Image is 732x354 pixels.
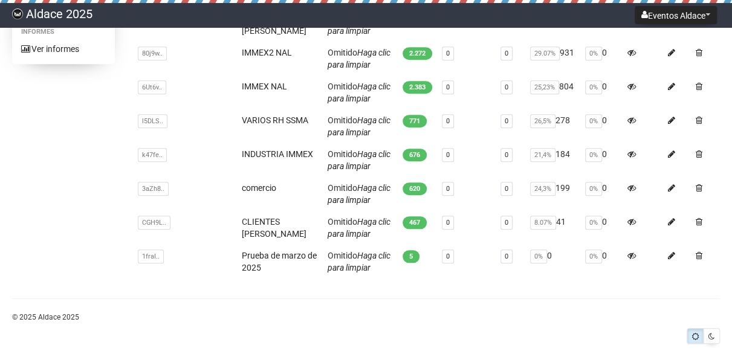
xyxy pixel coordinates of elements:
[242,251,317,272] a: Prueba de marzo de 2025
[142,151,163,159] font: k47fe..
[242,149,313,159] a: INDUSTRIA IMMEX
[505,117,508,125] a: 0
[446,185,450,193] a: 0
[505,185,508,193] a: 0
[589,253,598,260] font: 0%
[602,217,607,227] font: 0
[555,115,570,125] font: 278
[328,217,390,239] a: Haga clic para limpiar
[328,183,357,193] font: Omitido
[534,253,543,260] font: 0%
[328,115,390,137] a: Haga clic para limpiar
[409,253,413,260] font: 5
[328,149,357,159] font: Omitido
[21,28,54,36] font: Informes
[505,83,508,91] a: 0
[560,48,574,57] font: 931
[142,185,164,193] font: 3aZh8..
[12,8,23,19] img: 292d548807fe66e78e37197400c5c4c8
[534,185,551,193] font: 24,3%
[12,39,115,59] a: Ver informes
[242,183,276,193] a: comercio
[409,151,420,159] font: 676
[328,183,390,205] a: Haga clic para limpiar
[242,82,287,91] a: IMMEX NAL
[446,50,450,57] a: 0
[589,50,598,57] font: 0%
[602,251,607,260] font: 0
[505,151,508,159] a: 0
[534,151,551,159] font: 21,4%
[409,185,420,193] font: 620
[328,149,390,171] font: Haga clic para limpiar
[505,219,508,227] a: 0
[242,115,308,125] a: VARIOS RH SSMA
[328,82,390,103] a: Haga clic para limpiar
[602,115,607,125] font: 0
[602,183,607,193] font: 0
[328,48,390,69] a: Haga clic para limpiar
[648,11,705,21] font: Eventos Aldace
[142,253,160,260] font: 1fraI..
[142,50,163,57] font: 80j9w..
[635,6,717,24] button: Eventos Aldace
[446,219,450,227] a: 0
[328,217,357,227] font: Omitido
[242,14,306,36] a: lista de pruebas [PERSON_NAME]
[409,83,426,91] font: 2.383
[328,14,390,36] a: Haga clic para limpiar
[142,219,166,227] font: CGH9L..
[12,313,79,321] font: © 2025 Aldace 2025
[589,185,598,193] font: 0%
[328,251,357,260] font: Omitido
[534,83,555,91] font: 25,23%
[589,151,598,159] font: 0%
[446,151,450,159] a: 0
[242,217,306,239] a: CLIENTES [PERSON_NAME]
[242,48,292,57] font: IMMEX2 NAL
[409,50,426,57] font: 2.272
[534,219,552,227] font: 8.07%
[555,183,570,193] font: 199
[505,253,508,260] a: 0
[602,48,607,57] font: 0
[602,149,607,159] font: 0
[409,219,420,227] font: 467
[446,253,450,260] a: 0
[556,217,566,227] font: 41
[559,82,574,91] font: 804
[505,50,508,57] font: 0
[589,219,598,227] font: 0%
[409,117,420,125] font: 771
[589,83,598,91] font: 0%
[328,48,357,57] font: Omitido
[328,115,357,125] font: Omitido
[446,117,450,125] a: 0
[555,149,570,159] font: 184
[328,251,390,272] a: Haga clic para limpiar
[446,83,450,91] a: 0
